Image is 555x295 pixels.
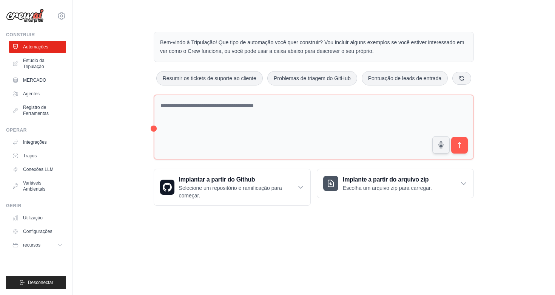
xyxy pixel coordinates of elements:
p: Selecione um repositório e ramificação para começar. [179,184,298,199]
h3: Implantar a partir do Github [179,175,298,184]
div: Gerir [6,203,66,209]
button: Desconectar [6,276,66,289]
button: Resumir os tickets de suporte ao cliente [156,71,263,85]
p: Bem-vindo à Tripulação! Que tipo de automação você quer construir? Vou incluir alguns exemplos se... [160,38,467,56]
a: Estúdio da Tripulação [9,54,66,73]
img: Logo [6,9,44,23]
a: Agentes [9,88,66,100]
button: recursos [9,239,66,251]
span: recursos [23,242,40,248]
div: Construir [6,32,66,38]
a: Variáveis Ambientais [9,177,66,195]
a: Conexões LLM [9,163,66,175]
button: Problemas de triagem do GitHub [267,71,357,85]
a: Registro de Ferramentas [9,101,66,120]
div: OPERAR [6,127,66,133]
button: Pontuação de leads de entrada [362,71,448,85]
a: MERCADO [9,74,66,86]
a: Integrações [9,136,66,148]
a: Configurações [9,225,66,238]
span: Desconectar [28,279,53,286]
a: Traços [9,150,66,162]
a: Utilização [9,212,66,224]
a: Automações [9,41,66,53]
p: Escolha um arquivo zip para carregar. [343,184,432,192]
h3: Implante a partir do arquivo zip [343,175,432,184]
